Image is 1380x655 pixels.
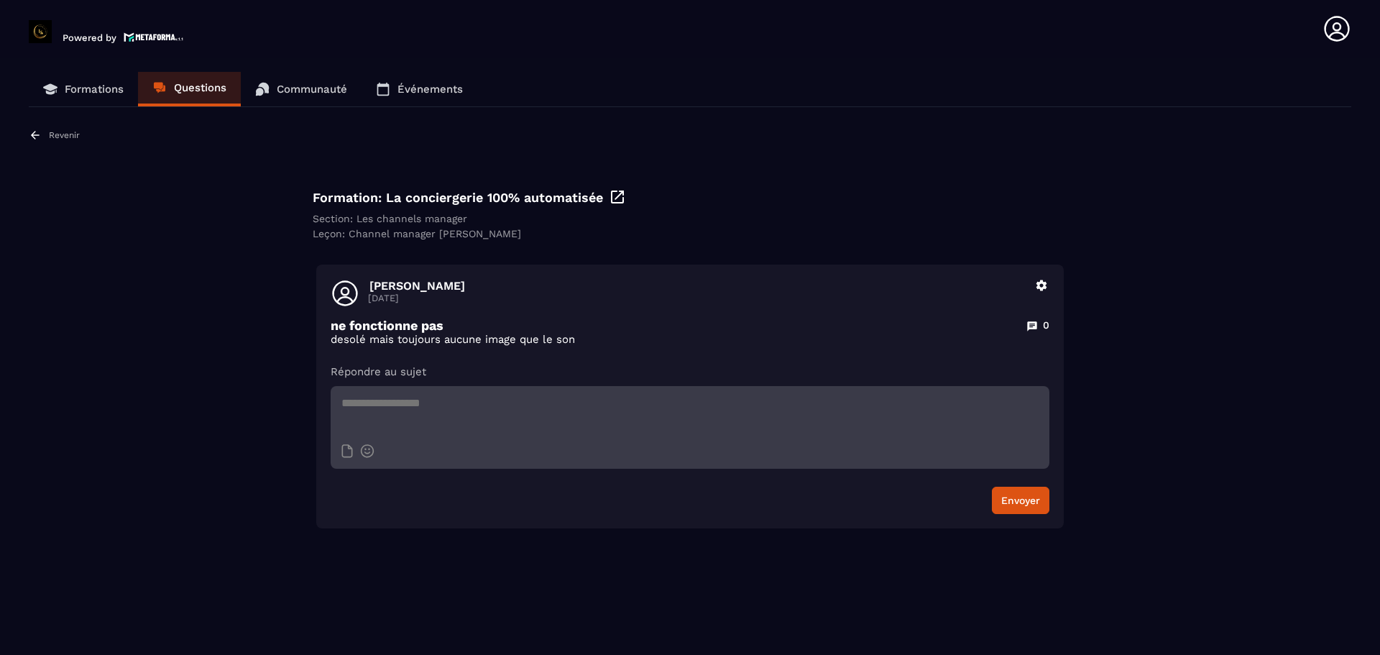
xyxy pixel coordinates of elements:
[313,188,1067,206] div: Formation: La conciergerie 100% automatisée
[331,318,443,333] p: ne fonctionne pas
[313,213,1067,224] div: Section: Les channels manager
[277,83,347,96] p: Communauté
[65,83,124,96] p: Formations
[1043,319,1049,332] p: 0
[362,72,477,106] a: Événements
[397,83,463,96] p: Événements
[368,293,1026,303] p: [DATE]
[138,72,241,106] a: Questions
[49,130,80,140] p: Revenir
[331,333,1049,347] p: desolé mais toujours aucune image que le son
[313,228,1067,239] div: Leçon: Channel manager [PERSON_NAME]
[124,31,184,43] img: logo
[241,72,362,106] a: Communauté
[29,20,52,43] img: logo-branding
[331,365,1049,379] p: Répondre au sujet
[29,72,138,106] a: Formations
[174,81,226,94] p: Questions
[369,279,1026,293] p: [PERSON_NAME]
[63,32,116,43] p: Powered by
[992,487,1049,514] button: Envoyer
